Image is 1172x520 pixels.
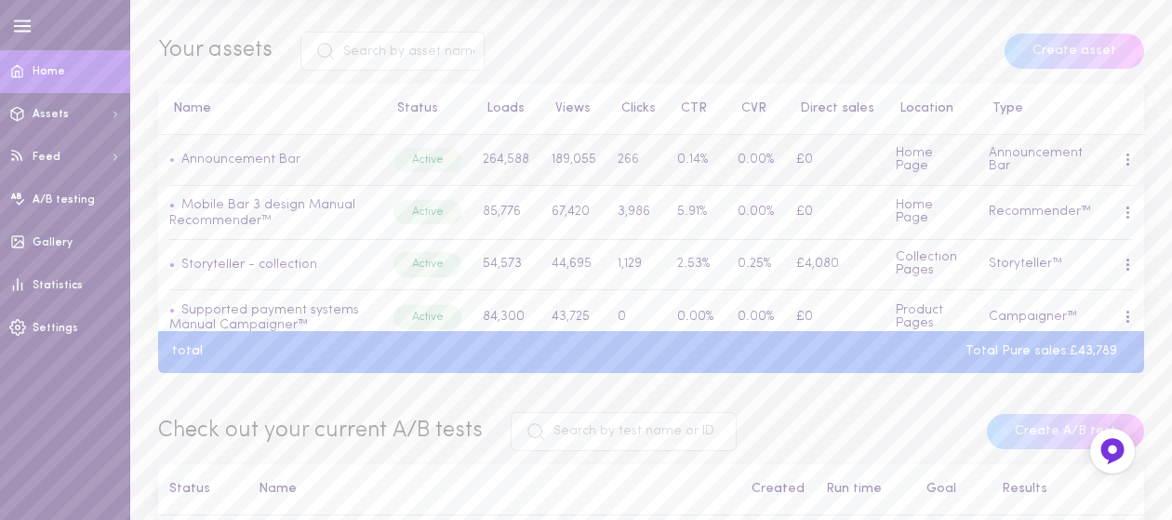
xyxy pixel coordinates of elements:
span: Collection Pages [896,250,957,277]
a: Storyteller - collection [175,258,317,272]
span: Home [33,66,65,77]
span: Product Pages [896,303,943,330]
td: 0.25% [727,239,785,290]
span: A/B testing [33,194,95,206]
td: £4,080 [785,239,885,290]
td: 67,420 [540,185,606,239]
td: 0.00% [727,290,785,344]
th: Run time [815,464,915,515]
td: 0 [606,290,666,344]
button: Clicks [612,102,656,115]
span: • [169,258,175,272]
span: • [169,303,175,317]
span: • [169,153,175,167]
button: Location [890,102,953,115]
th: Created [740,464,815,515]
span: Announcement Bar [989,146,1083,173]
td: £0 [785,185,885,239]
button: CTR [672,102,707,115]
td: 54,573 [473,239,540,290]
td: 43,725 [540,290,606,344]
span: Statistics [33,280,83,291]
a: Announcement Bar [181,153,300,167]
span: Recommender™ [989,205,1091,219]
td: 1,129 [606,239,666,290]
img: Feedback Button [1099,437,1126,465]
span: Storyteller™ [989,257,1062,271]
button: Direct sales [791,102,874,115]
td: 189,055 [540,135,606,186]
a: Mobile Bar 3 design Manual Recommender™ [169,198,355,228]
button: CVR [732,102,766,115]
td: 0.00% [727,135,785,186]
div: Active [393,148,461,172]
div: Total Pure sales: £43,789 [952,345,1131,358]
td: 266 [606,135,666,186]
button: Create asset [1005,33,1144,69]
th: Goal [915,464,991,515]
td: 84,300 [473,290,540,344]
input: Search by test name or ID [511,412,737,451]
td: 0.00% [727,185,785,239]
div: Active [393,252,461,276]
a: Supported payment systems Manual Campaigner™ [169,303,359,333]
td: 0.14% [666,135,726,186]
td: 5.91% [666,185,726,239]
th: Name [247,464,740,515]
a: Create A/B test [987,424,1144,438]
div: Active [393,305,461,329]
a: Announcement Bar [175,153,300,167]
span: Gallery [33,237,73,248]
input: Search by asset name or ID [300,32,485,71]
td: 0.00% [666,290,726,344]
span: Feed [33,152,60,163]
button: Create A/B test [987,414,1144,449]
div: total [158,345,217,358]
td: £0 [785,290,885,344]
span: Campaigner™ [989,310,1077,324]
td: 85,776 [473,185,540,239]
div: Active [393,200,461,224]
td: 44,695 [540,239,606,290]
span: • [169,198,175,212]
span: Check out your current A/B tests [158,420,483,442]
button: Status [388,102,438,115]
span: Assets [33,109,69,120]
button: Loads [477,102,525,115]
button: Views [546,102,591,115]
td: £0 [785,135,885,186]
span: Home Page [896,198,933,225]
span: Settings [33,323,78,334]
span: Your assets [158,39,273,61]
th: Status [158,464,247,515]
td: 2.53% [666,239,726,290]
td: 3,986 [606,185,666,239]
td: 264,588 [473,135,540,186]
button: Type [983,102,1023,115]
span: Home Page [896,146,933,173]
th: Results [991,464,1111,515]
a: Storyteller - collection [181,258,317,272]
button: Name [164,102,211,115]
